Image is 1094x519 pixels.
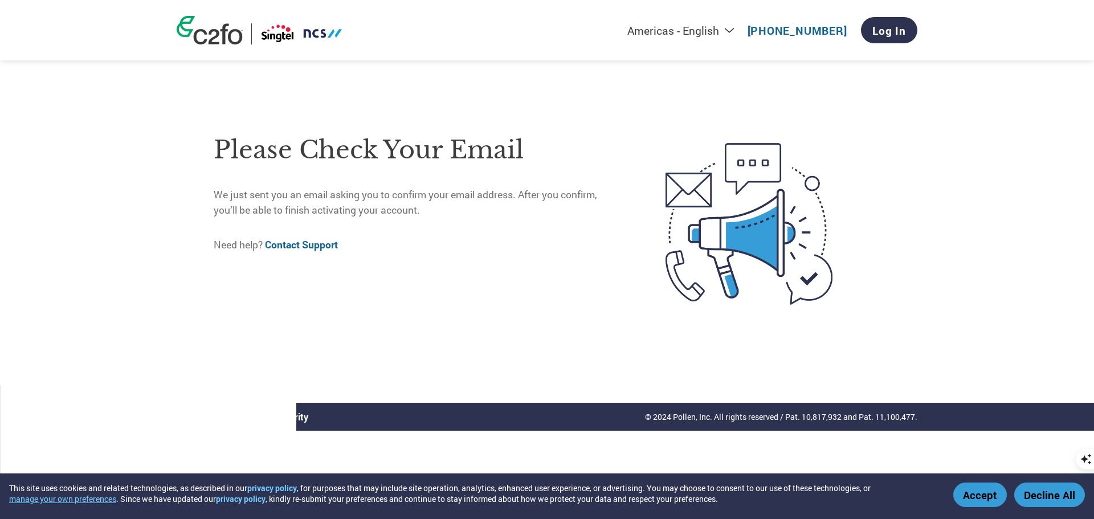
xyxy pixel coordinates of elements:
[214,132,618,169] h1: Please check your email
[645,411,917,423] p: © 2024 Pollen, Inc. All rights reserved / Pat. 10,817,932 and Pat. 11,100,477.
[618,122,880,325] img: open-email
[1014,483,1085,507] button: Decline All
[953,483,1007,507] button: Accept
[748,23,847,38] a: [PHONE_NUMBER]
[265,238,338,251] a: Contact Support
[177,16,243,44] img: c2fo logo
[247,483,297,493] a: privacy policy
[216,493,266,504] a: privacy policy
[260,23,343,44] img: Singtel
[214,187,618,218] p: We just sent you an email asking you to confirm your email address. After you confirm, you’ll be ...
[861,17,917,43] a: Log In
[214,238,618,252] p: Need help?
[9,493,116,504] button: manage your own preferences
[9,483,937,504] div: This site uses cookies and related technologies, as described in our , for purposes that may incl...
